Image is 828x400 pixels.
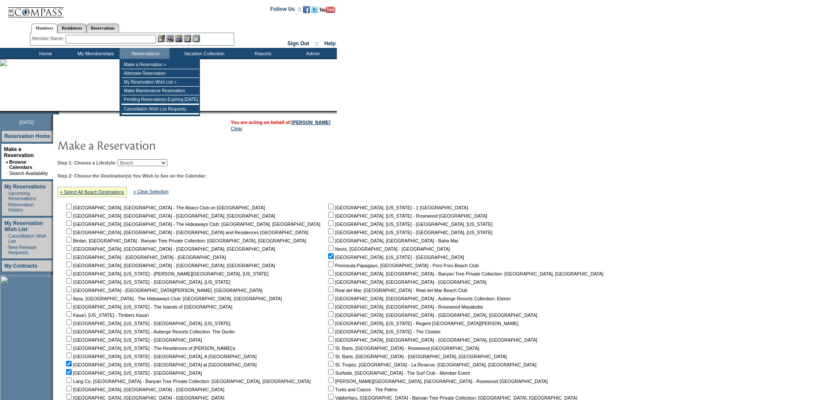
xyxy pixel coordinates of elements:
a: Become our fan on Facebook [303,9,310,14]
nobr: Lang Co, [GEOGRAPHIC_DATA] - Banyan Tree Private Collection: [GEOGRAPHIC_DATA], [GEOGRAPHIC_DATA] [64,379,311,384]
nobr: [GEOGRAPHIC_DATA], [US_STATE] - Auberge Resorts Collection: The Dunlin [64,329,235,334]
a: Clear [231,126,242,131]
a: Reservation Home [4,133,50,139]
a: » Clear Selection [133,189,169,194]
a: Members [31,24,58,33]
img: View [166,35,174,42]
nobr: [GEOGRAPHIC_DATA], [GEOGRAPHIC_DATA] - [GEOGRAPHIC_DATA], [GEOGRAPHIC_DATA] [326,313,537,318]
a: My Contracts [4,263,37,269]
img: blank.gif [59,111,60,114]
b: Step 2: Choose the Destination(s) You Wish to See on the Calendar: [57,173,206,178]
nobr: [GEOGRAPHIC_DATA], [GEOGRAPHIC_DATA] - [GEOGRAPHIC_DATA], [GEOGRAPHIC_DATA] [64,213,275,218]
nobr: [GEOGRAPHIC_DATA], [US_STATE] - The Islands of [GEOGRAPHIC_DATA] [64,304,232,309]
td: · [6,245,7,255]
nobr: [GEOGRAPHIC_DATA] - [GEOGRAPHIC_DATA][PERSON_NAME], [GEOGRAPHIC_DATA] [64,288,263,293]
nobr: Peninsula Papagayo, [GEOGRAPHIC_DATA] - Poro Poro Beach Club [326,263,479,268]
nobr: Real del Mar, [GEOGRAPHIC_DATA] - Real del Mar Beach Club [326,288,468,293]
span: [DATE] [19,120,34,125]
nobr: [GEOGRAPHIC_DATA], [US_STATE] - [GEOGRAPHIC_DATA], [US_STATE] [64,321,230,326]
a: Follow us on Twitter [311,9,318,14]
td: Reservations [120,48,170,59]
nobr: [GEOGRAPHIC_DATA], [GEOGRAPHIC_DATA] - [GEOGRAPHIC_DATA], [GEOGRAPHIC_DATA] [326,337,537,343]
a: Sign Out [287,40,309,47]
nobr: [GEOGRAPHIC_DATA], [US_STATE] - [GEOGRAPHIC_DATA] [326,255,464,260]
nobr: Kaua'i, [US_STATE] - Timbers Kaua'i [64,313,149,318]
a: [PERSON_NAME] [292,120,330,125]
nobr: [PERSON_NAME][GEOGRAPHIC_DATA], [GEOGRAPHIC_DATA] - Rosewood [GEOGRAPHIC_DATA] [326,379,548,384]
td: Cancellation Wish List Requests [122,105,199,114]
nobr: St. Barts, [GEOGRAPHIC_DATA] - Rosewood [GEOGRAPHIC_DATA] [326,346,479,351]
td: My Reservation Wish List » [122,78,199,87]
nobr: Nevis, [GEOGRAPHIC_DATA] - [GEOGRAPHIC_DATA] [326,246,450,252]
a: My Reservation Wish List [4,220,43,232]
nobr: [GEOGRAPHIC_DATA], [GEOGRAPHIC_DATA] - [GEOGRAPHIC_DATA] and Residences [GEOGRAPHIC_DATA] [64,230,308,235]
a: Subscribe to our YouTube Channel [319,9,335,14]
td: Follow Us :: [270,5,301,16]
img: b_edit.gif [158,35,165,42]
td: · [6,171,8,176]
a: Search Availability [9,171,48,176]
nobr: [GEOGRAPHIC_DATA], [US_STATE] - 1 [GEOGRAPHIC_DATA] [326,205,468,210]
img: pgTtlMakeReservation.gif [57,136,231,154]
img: Subscribe to our YouTube Channel [319,7,335,13]
td: Reports [237,48,287,59]
img: promoShadowLeftCorner.gif [56,111,59,114]
nobr: [GEOGRAPHIC_DATA], [US_STATE] - [GEOGRAPHIC_DATA] [64,370,202,376]
nobr: [GEOGRAPHIC_DATA], [US_STATE] - Rosewood [GEOGRAPHIC_DATA] [326,213,487,218]
td: Home [20,48,70,59]
a: Upcoming Reservations [8,191,36,201]
b: » [6,159,8,165]
nobr: [GEOGRAPHIC_DATA], [GEOGRAPHIC_DATA] - Baha Mar [326,238,458,243]
nobr: [GEOGRAPHIC_DATA], [US_STATE] - [GEOGRAPHIC_DATA] [64,337,202,343]
a: My Reservations [4,184,46,190]
nobr: [GEOGRAPHIC_DATA], [GEOGRAPHIC_DATA] - [GEOGRAPHIC_DATA] [326,279,486,285]
img: Reservations [184,35,191,42]
nobr: [GEOGRAPHIC_DATA], [US_STATE] - The Cloister [326,329,441,334]
img: b_calculator.gif [193,35,200,42]
nobr: [GEOGRAPHIC_DATA], [GEOGRAPHIC_DATA] - The Abaco Club on [GEOGRAPHIC_DATA] [64,205,265,210]
a: Help [324,40,336,47]
nobr: [GEOGRAPHIC_DATA], [US_STATE] - The Residences of [PERSON_NAME]'a [64,346,235,351]
nobr: Ibiza, [GEOGRAPHIC_DATA] - The Hideaways Club: [GEOGRAPHIC_DATA], [GEOGRAPHIC_DATA] [64,296,282,301]
nobr: [GEOGRAPHIC_DATA] - [GEOGRAPHIC_DATA] - [GEOGRAPHIC_DATA] [64,255,226,260]
a: Make a Reservation [4,146,34,158]
td: Make Maintenance Reservation [122,87,199,95]
nobr: [GEOGRAPHIC_DATA], [GEOGRAPHIC_DATA] - [GEOGRAPHIC_DATA], [GEOGRAPHIC_DATA] [64,246,275,252]
a: Cancellation Wish List [8,233,47,244]
td: · [6,191,7,201]
td: Pending Reservations Expiring [DATE] [122,95,199,104]
nobr: [GEOGRAPHIC_DATA], [GEOGRAPHIC_DATA] - [GEOGRAPHIC_DATA] [64,387,224,392]
nobr: Turks and Caicos - The Palms [326,387,397,392]
a: Reservations [86,24,119,33]
nobr: Surfside, [GEOGRAPHIC_DATA] - The Surf Club - Member Event [326,370,470,376]
nobr: St. Barts, [GEOGRAPHIC_DATA] - [GEOGRAPHIC_DATA], [GEOGRAPHIC_DATA] [326,354,507,359]
a: » Select All Beach Destinations [60,189,124,195]
nobr: [GEOGRAPHIC_DATA], [US_STATE] - Regent [GEOGRAPHIC_DATA][PERSON_NAME] [326,321,519,326]
span: You are acting on behalf of: [231,120,330,125]
b: Step 1: Choose a Lifestyle: [57,160,116,165]
nobr: Bintan, [GEOGRAPHIC_DATA] - Banyan Tree Private Collection: [GEOGRAPHIC_DATA], [GEOGRAPHIC_DATA] [64,238,306,243]
nobr: [GEOGRAPHIC_DATA], [US_STATE] - [GEOGRAPHIC_DATA], [US_STATE] [326,230,492,235]
span: :: [315,40,319,47]
nobr: [GEOGRAPHIC_DATA], [US_STATE] - [GEOGRAPHIC_DATA], A [GEOGRAPHIC_DATA] [64,354,256,359]
a: New Release Requests [8,245,37,255]
td: My Memberships [70,48,120,59]
a: Browse Calendars [9,159,32,170]
td: Make a Reservation » [122,61,199,69]
a: Residences [57,24,86,33]
nobr: [GEOGRAPHIC_DATA], [GEOGRAPHIC_DATA] - Auberge Resorts Collection: Etereo [326,296,511,301]
td: Admin [287,48,337,59]
nobr: [GEOGRAPHIC_DATA], [GEOGRAPHIC_DATA] - [GEOGRAPHIC_DATA], [GEOGRAPHIC_DATA] [64,263,275,268]
td: Alternate Reservation [122,69,199,78]
td: Vacation Collection [170,48,237,59]
nobr: [GEOGRAPHIC_DATA], [GEOGRAPHIC_DATA] - Rosewood Mayakoba [326,304,483,309]
nobr: [GEOGRAPHIC_DATA], [US_STATE] - [GEOGRAPHIC_DATA] at [GEOGRAPHIC_DATA] [64,362,256,367]
div: Member Name: [32,35,66,42]
nobr: [GEOGRAPHIC_DATA], [GEOGRAPHIC_DATA] - Banyan Tree Private Collection: [GEOGRAPHIC_DATA], [GEOGRA... [326,271,603,276]
img: Follow us on Twitter [311,6,318,13]
td: · [6,202,7,212]
td: · [6,233,7,244]
nobr: [GEOGRAPHIC_DATA], [GEOGRAPHIC_DATA] - The Hideaways Club: [GEOGRAPHIC_DATA], [GEOGRAPHIC_DATA] [64,222,320,227]
nobr: St. Tropez, [GEOGRAPHIC_DATA] - La Reserve: [GEOGRAPHIC_DATA], [GEOGRAPHIC_DATA] [326,362,536,367]
nobr: [GEOGRAPHIC_DATA], [US_STATE] - [PERSON_NAME][GEOGRAPHIC_DATA], [US_STATE] [64,271,269,276]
